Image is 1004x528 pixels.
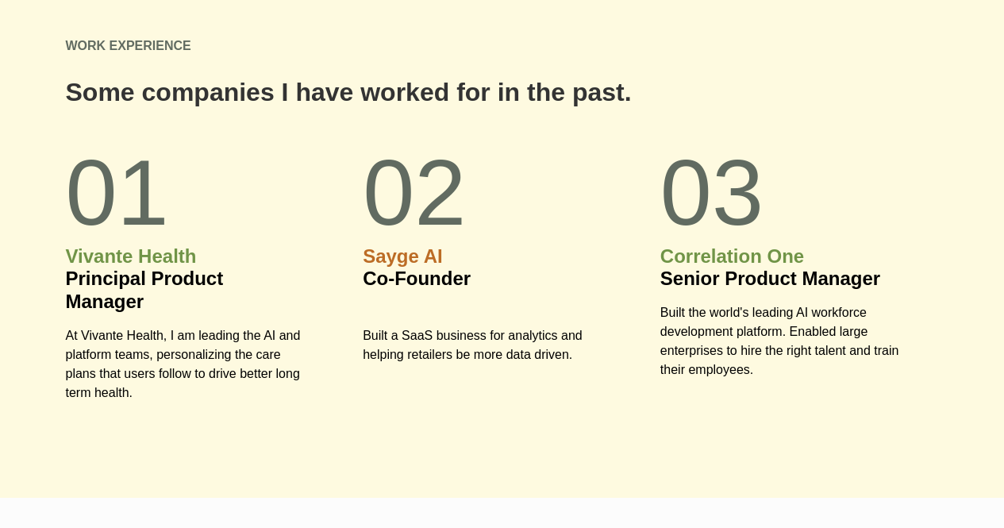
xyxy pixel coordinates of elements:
div: 03 [660,146,901,239]
h3: Principal Product Manager [66,245,306,314]
p: At Vivante Health, I am leading the AI and platform teams, personalizing the care plans that user... [66,326,306,403]
h3: Senior Product Manager [660,245,901,291]
h3: Co-Founder ‍ [363,245,603,314]
div: 02 [363,146,603,239]
div: 01 [66,146,306,239]
div: WORK EXPERIENCE [66,37,191,56]
h2: Some companies I have worked for in the past. [66,78,632,106]
span: Sayge AI ‍ [363,245,443,267]
p: Built the world's leading AI workforce development platform. Enabled large enterprises to hire th... [660,303,901,380]
p: Built a SaaS business for analytics and helping retailers be more data driven. [363,326,603,364]
span: Vivante Health [66,245,197,267]
span: Correlation One [660,245,804,267]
